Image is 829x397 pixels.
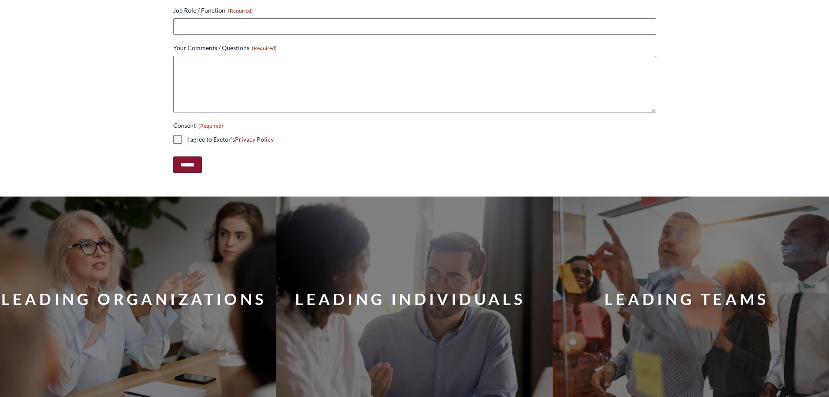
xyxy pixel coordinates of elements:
span: (Required) [252,45,277,51]
span: (Required) [228,7,253,14]
div: Leading Teams [604,288,769,310]
label: Your Comments / Questions [173,44,656,52]
a: Privacy Policy [235,136,274,143]
div: Leading Individuals [295,288,526,310]
label: I agree to Exetor's [187,135,274,144]
span: (Required) [198,122,223,129]
div: Leading Organizations [1,288,266,310]
label: Job Role / Function [173,6,656,15]
legend: Consent [173,121,223,130]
